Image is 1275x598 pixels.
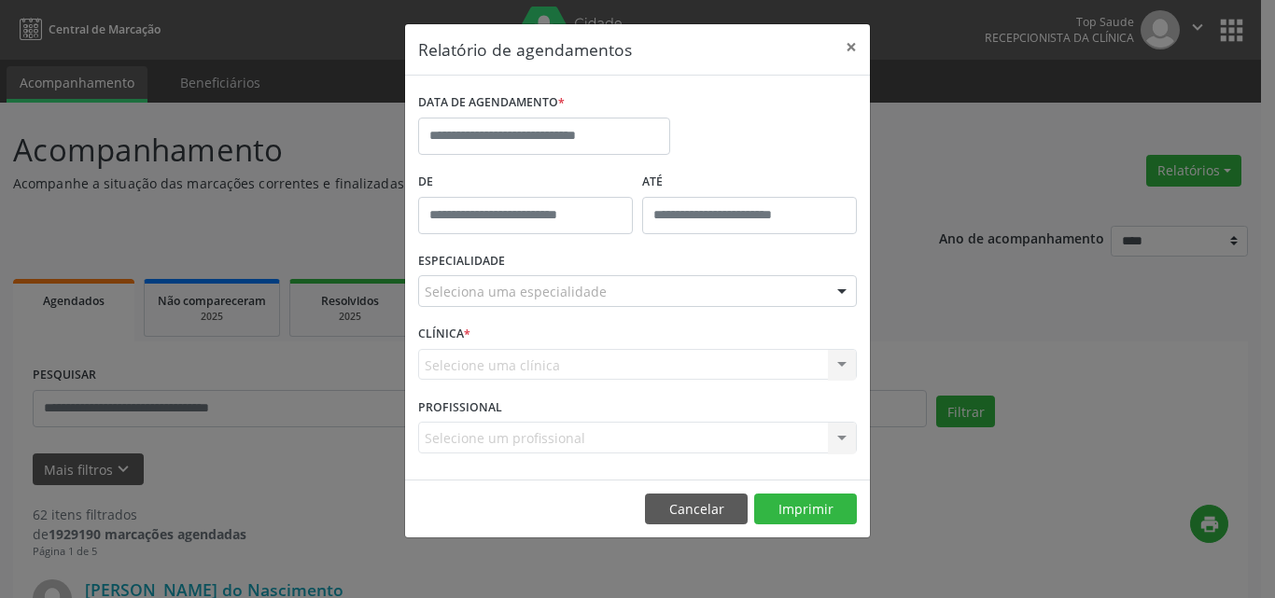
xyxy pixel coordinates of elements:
label: ATÉ [642,168,857,197]
button: Close [833,24,870,70]
button: Cancelar [645,494,748,525]
label: ESPECIALIDADE [418,247,505,276]
label: DATA DE AGENDAMENTO [418,89,565,118]
label: PROFISSIONAL [418,393,502,422]
button: Imprimir [754,494,857,525]
label: De [418,168,633,197]
label: CLÍNICA [418,320,470,349]
h5: Relatório de agendamentos [418,37,632,62]
span: Seleciona uma especialidade [425,282,607,301]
